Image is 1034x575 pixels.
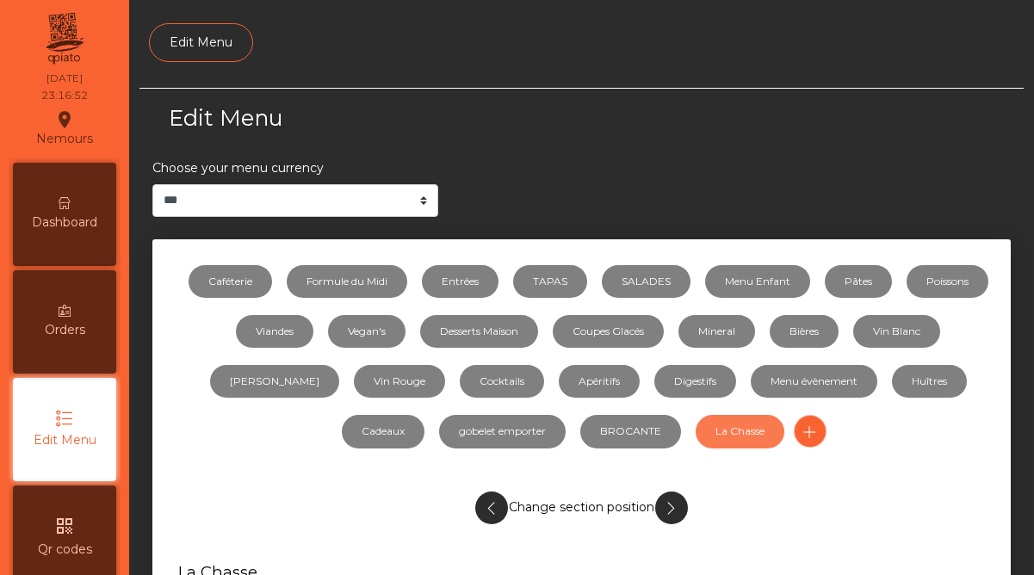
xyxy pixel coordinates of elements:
[287,265,407,298] a: Formule du Midi
[559,365,640,398] a: Apéritifs
[553,315,664,348] a: Coupes Glacés
[152,159,324,177] label: Choose your menu currency
[54,516,75,536] i: qr_code
[853,315,940,348] a: Vin Blanc
[654,365,736,398] a: Digestifs
[38,541,92,559] span: Qr codes
[422,265,498,298] a: Entrées
[439,415,566,448] a: gobelet emporter
[825,265,892,298] a: Pâtes
[580,415,681,448] a: BROCANTE
[770,315,839,348] a: Bières
[46,71,83,86] div: [DATE]
[210,365,339,398] a: [PERSON_NAME]
[43,9,85,69] img: qpiato
[420,315,538,348] a: Desserts Maison
[236,315,313,348] a: Viandes
[907,265,988,298] a: Poissons
[149,23,253,62] a: Edit Menu
[354,365,445,398] a: Vin Rouge
[328,315,406,348] a: Vegan's
[602,265,690,298] a: SALADES
[892,365,967,398] a: Huîtres
[696,415,784,448] a: La Chasse
[342,415,424,448] a: Cadeaux
[513,265,587,298] a: TAPAS
[460,365,544,398] a: Cocktails
[189,265,272,298] a: Caféterie
[54,109,75,130] i: location_on
[751,365,877,398] a: Menu évènement
[41,88,88,103] div: 23:16:52
[36,107,93,150] div: Nemours
[705,265,810,298] a: Menu Enfant
[178,483,985,533] div: Change section position
[169,102,577,133] h3: Edit Menu
[678,315,755,348] a: Mineral
[32,213,97,232] span: Dashboard
[34,431,96,449] span: Edit Menu
[45,321,85,339] span: Orders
